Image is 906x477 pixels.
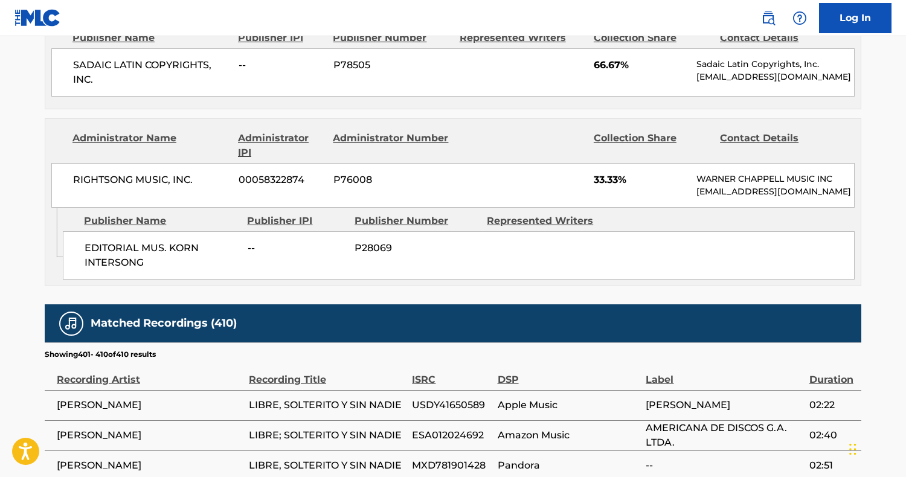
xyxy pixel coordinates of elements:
[594,31,711,45] div: Collection Share
[73,173,230,187] span: RIGHTSONG MUSIC, INC.
[498,360,640,387] div: DSP
[846,419,906,477] iframe: Chat Widget
[646,398,803,412] span: [PERSON_NAME]
[355,241,478,255] span: P28069
[73,58,230,87] span: SADAIC LATIN COPYRIGHTS, INC.
[57,398,243,412] span: [PERSON_NAME]
[696,173,854,185] p: WARNER CHAPPELL MUSIC INC
[792,11,807,25] img: help
[849,431,856,467] div: Drag
[238,31,324,45] div: Publisher IPI
[594,131,711,160] div: Collection Share
[91,316,237,330] h5: Matched Recordings (410)
[756,6,780,30] a: Public Search
[355,214,478,228] div: Publisher Number
[720,31,837,45] div: Contact Details
[809,458,855,473] span: 02:51
[85,241,239,270] span: EDITORIAL MUS. KORN INTERSONG
[57,360,243,387] div: Recording Artist
[412,428,491,443] span: ESA012024692
[333,131,450,160] div: Administrator Number
[14,9,61,27] img: MLC Logo
[333,173,451,187] span: P76008
[646,421,803,450] span: AMERICANA DE DISCOS G.A. LTDA.
[498,458,640,473] span: Pandora
[247,214,345,228] div: Publisher IPI
[487,214,610,228] div: Represented Writers
[809,360,855,387] div: Duration
[239,173,324,187] span: 00058322874
[761,11,776,25] img: search
[249,398,406,412] span: LIBRE, SOLTERITO Y SIN NADIE
[696,58,854,71] p: Sadaic Latin Copyrights, Inc.
[333,31,450,45] div: Publisher Number
[64,316,79,331] img: Matched Recordings
[646,458,803,473] span: --
[57,428,243,443] span: [PERSON_NAME]
[249,428,406,443] span: LIBRE; SOLTERITO Y SIN NADIE
[57,458,243,473] span: [PERSON_NAME]
[646,360,803,387] div: Label
[498,398,640,412] span: Apple Music
[819,3,892,33] a: Log In
[498,428,640,443] span: Amazon Music
[809,428,855,443] span: 02:40
[788,6,812,30] div: Help
[72,31,229,45] div: Publisher Name
[460,31,585,45] div: Represented Writers
[412,360,491,387] div: ISRC
[248,241,345,255] span: --
[72,131,229,160] div: Administrator Name
[412,398,491,412] span: USDY41650589
[696,185,854,198] p: [EMAIL_ADDRESS][DOMAIN_NAME]
[412,458,491,473] span: MXD781901428
[45,349,156,360] p: Showing 401 - 410 of 410 results
[249,360,406,387] div: Recording Title
[696,71,854,83] p: [EMAIL_ADDRESS][DOMAIN_NAME]
[594,58,687,72] span: 66.67%
[809,398,855,412] span: 02:22
[594,173,687,187] span: 33.33%
[249,458,406,473] span: LIBRE, SOLTERITO Y SIN NADIE
[239,58,324,72] span: --
[84,214,238,228] div: Publisher Name
[720,131,837,160] div: Contact Details
[333,58,451,72] span: P78505
[238,131,324,160] div: Administrator IPI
